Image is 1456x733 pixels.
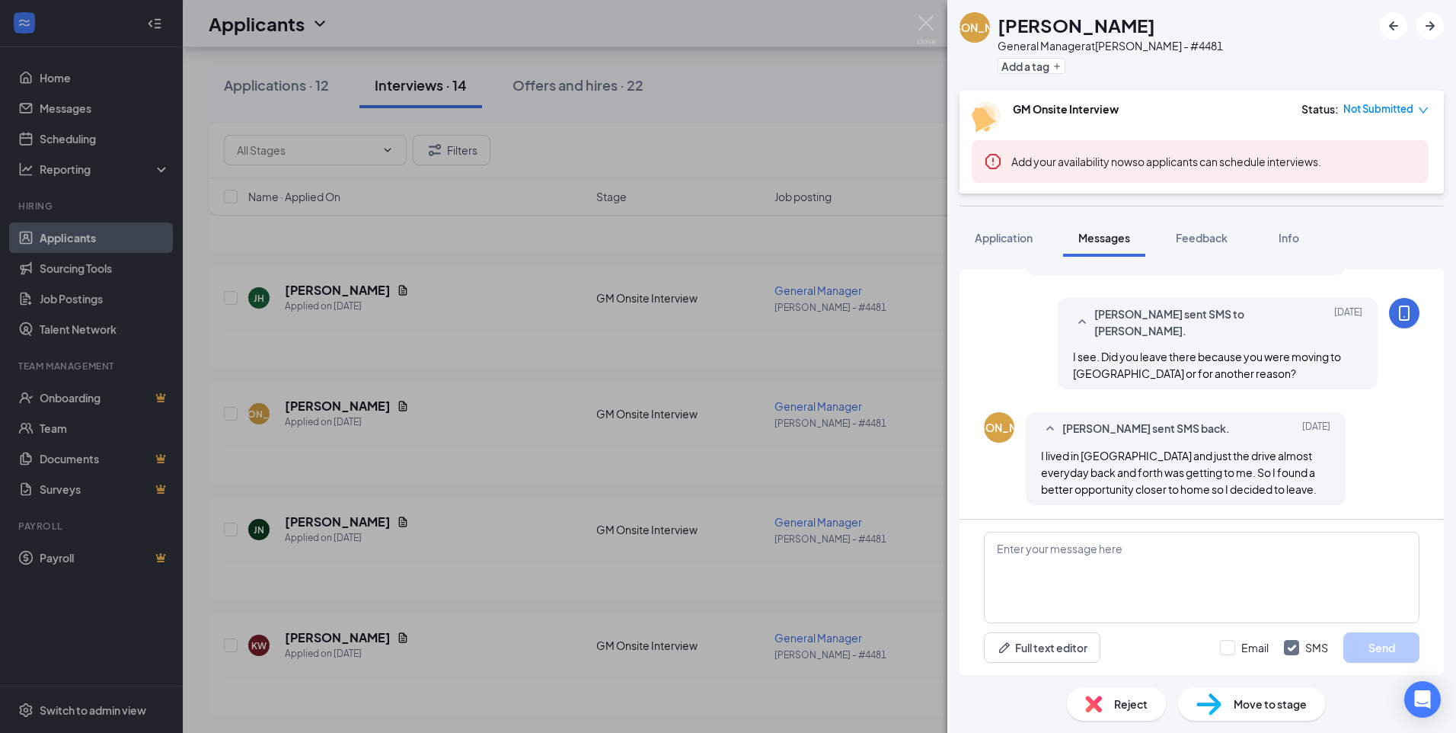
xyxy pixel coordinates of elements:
button: ArrowRight [1416,12,1444,40]
button: Full text editorPen [984,632,1100,663]
svg: Pen [997,640,1012,655]
svg: MobileSms [1395,304,1413,322]
b: GM Onsite Interview [1013,102,1119,116]
span: [PERSON_NAME] sent SMS back. [1062,420,1230,438]
span: [PERSON_NAME] sent SMS to [PERSON_NAME]. [1094,306,1294,339]
span: I see. Did you leave there because you were moving to [GEOGRAPHIC_DATA] or for another reason? [1073,350,1341,380]
button: PlusAdd a tag [998,58,1065,74]
span: so applicants can schedule interviews. [1011,155,1321,168]
span: Not Submitted [1343,101,1413,117]
span: Move to stage [1234,696,1307,712]
svg: ArrowLeftNew [1384,17,1403,35]
span: Messages [1078,231,1130,245]
button: Add your availability now [1011,154,1132,169]
div: Status : [1301,101,1339,117]
h1: [PERSON_NAME] [998,12,1155,38]
div: General Manager at [PERSON_NAME] - #4481 [998,38,1223,53]
svg: Plus [1052,62,1062,71]
svg: SmallChevronUp [1073,313,1091,331]
span: [DATE] [1334,306,1362,339]
div: [PERSON_NAME] [931,20,1019,35]
div: [PERSON_NAME] [955,420,1043,435]
svg: ArrowRight [1421,17,1439,35]
svg: SmallChevronUp [1041,420,1059,438]
span: down [1418,105,1429,116]
span: I lived in [GEOGRAPHIC_DATA] and just the drive almost everyday back and forth was getting to me.... [1041,449,1317,496]
span: Application [975,231,1033,245]
div: Open Intercom Messenger [1404,681,1441,718]
span: Feedback [1176,231,1228,245]
svg: Error [984,152,1002,171]
button: Send [1343,632,1419,663]
span: Info [1279,231,1299,245]
span: Reject [1114,696,1148,712]
button: ArrowLeftNew [1380,12,1407,40]
span: [DATE] [1302,420,1330,438]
